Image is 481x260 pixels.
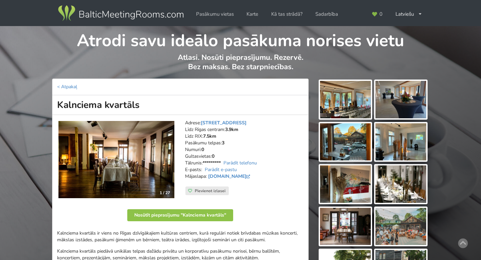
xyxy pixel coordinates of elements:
[320,81,371,118] img: Kalnciema kvartāls | Rīga | Pasākumu vieta - galerijas bilde
[379,12,382,17] span: 0
[222,140,224,146] strong: 3
[320,165,371,203] img: Kalnciema kvartāls | Rīga | Pasākumu vieta - galerijas bilde
[191,8,238,21] a: Pasākumu vietas
[267,8,307,21] a: Kā tas strādā?
[52,26,429,51] h1: Atrodi savu ideālo pasākuma norises vietu
[320,123,371,161] img: Kalnciema kvartāls | Rīga | Pasākumu vieta - galerijas bilde
[205,166,237,173] a: Parādīt e-pastu
[57,4,185,23] img: Baltic Meeting Rooms
[242,8,263,21] a: Karte
[58,121,174,199] a: Neierastas vietas | Rīga | Kalnciema kvartāls 1 / 27
[311,8,343,21] a: Sadarbība
[320,208,371,245] img: Kalnciema kvartāls | Rīga | Pasākumu vieta - galerijas bilde
[57,84,77,90] a: < Atpakaļ
[225,126,238,133] strong: 3.9km
[58,121,174,199] img: Neierastas vietas | Rīga | Kalnciema kvartāls
[52,53,429,79] p: Atlasi. Nosūti pieprasījumu. Rezervē. Bez maksas. Bez starpniecības.
[223,160,257,166] a: Parādīt telefonu
[375,208,426,245] img: Kalnciema kvartāls | Rīga | Pasākumu vieta - galerijas bilde
[195,188,225,193] span: Pievienot izlasei
[52,95,309,115] h1: Kalnciema kvartāls
[156,188,174,198] div: 1 / 27
[201,120,247,126] a: [STREET_ADDRESS]
[375,123,426,161] img: Kalnciema kvartāls | Rīga | Pasākumu vieta - galerijas bilde
[375,81,426,118] img: Kalnciema kvartāls | Rīga | Pasākumu vieta - galerijas bilde
[208,173,252,179] a: [DOMAIN_NAME]
[201,146,204,153] strong: 0
[212,153,214,159] strong: 0
[375,165,426,203] img: Kalnciema kvartāls | Rīga | Pasākumu vieta - galerijas bilde
[57,230,304,243] p: Kalnciema kvartāls ir viens no Rīgas dzīvīgākajiem kultūras centriem, kurā regulāri notiek brīvda...
[391,8,427,21] div: Latviešu
[127,209,233,221] button: Nosūtīt pieprasījumu "Kalnciema kvartāls"
[203,133,216,139] strong: 7.5km
[185,120,304,186] address: Adrese: Līdz Rīgas centram: Līdz RIX: Pasākumu telpas: Numuri: Gultasvietas: Tālrunis: E-pasts: M...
